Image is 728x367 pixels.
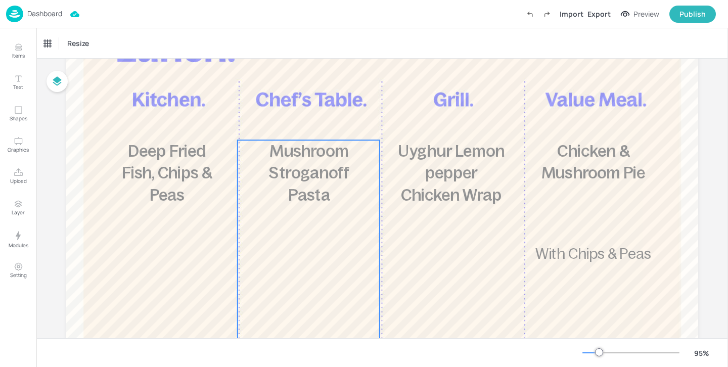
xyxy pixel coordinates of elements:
span: Mushroom Stroganoff Pasta [269,142,349,204]
button: Preview [615,7,665,22]
span: Deep Fried Fish, Chips & Peas [122,142,212,204]
span: Resize [65,38,91,49]
span: Uyghur Lemon pepper Chicken Wrap [398,142,505,204]
span: With Chips & Peas [535,246,651,261]
label: Undo (Ctrl + Z) [521,6,538,23]
div: Export [587,9,611,19]
div: Publish [679,9,706,20]
p: Dashboard [27,10,62,17]
button: Publish [669,6,716,23]
div: 95 % [690,348,714,358]
label: Redo (Ctrl + Y) [538,6,556,23]
div: Import [560,9,583,19]
img: logo-86c26b7e.jpg [6,6,23,22]
span: Chicken & Mushroom Pie [541,142,645,182]
div: Preview [633,9,659,20]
